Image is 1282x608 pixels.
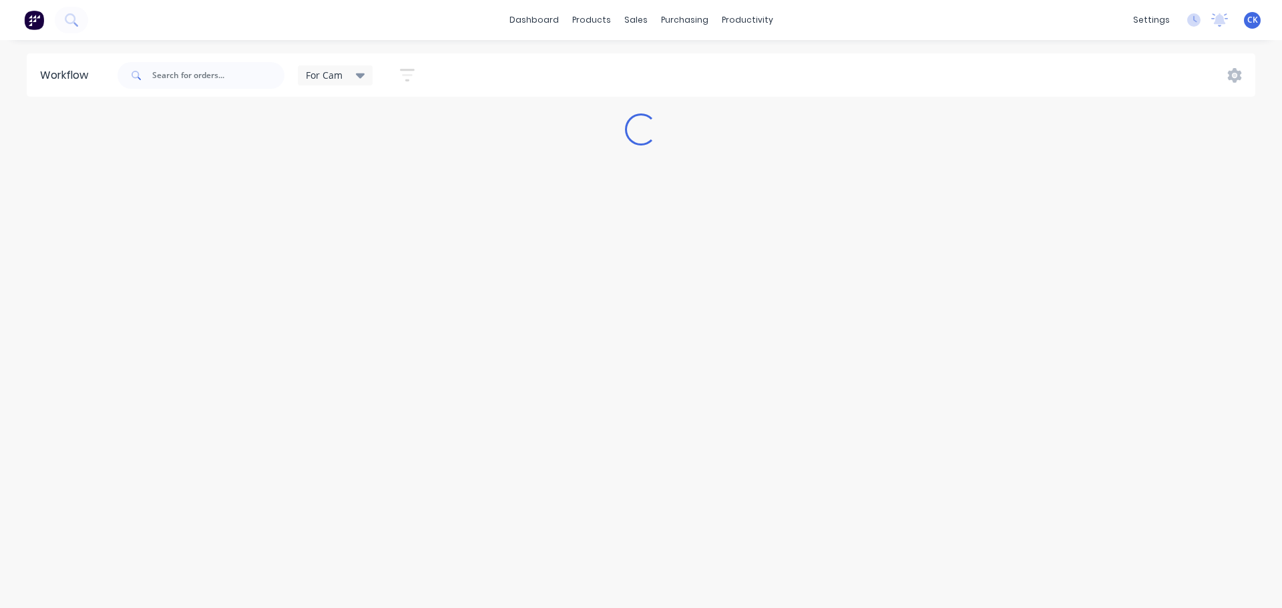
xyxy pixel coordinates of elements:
[152,62,284,89] input: Search for orders...
[566,10,618,30] div: products
[24,10,44,30] img: Factory
[715,10,780,30] div: productivity
[1126,10,1177,30] div: settings
[1247,14,1258,26] span: CK
[618,10,654,30] div: sales
[503,10,566,30] a: dashboard
[306,68,343,82] span: For Cam
[40,67,95,83] div: Workflow
[654,10,715,30] div: purchasing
